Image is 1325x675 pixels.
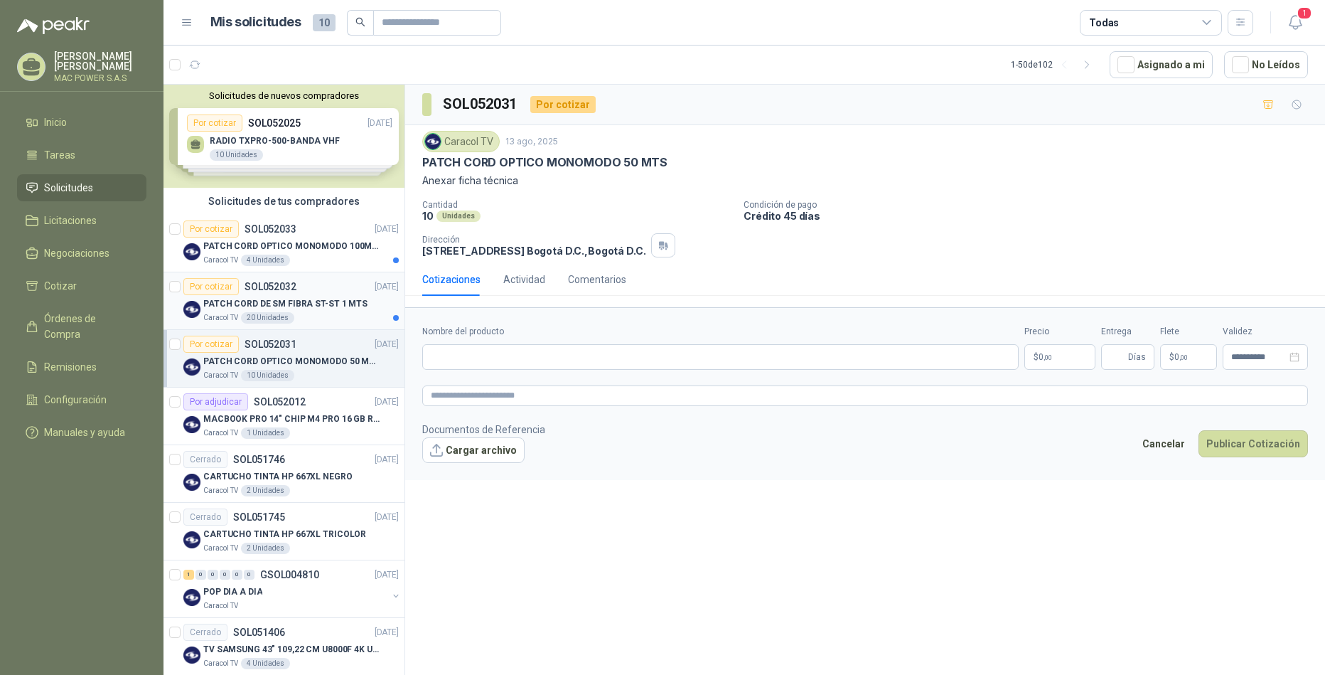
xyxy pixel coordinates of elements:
[375,280,399,294] p: [DATE]
[422,245,645,257] p: [STREET_ADDRESS] Bogotá D.C. , Bogotá D.C.
[436,211,481,222] div: Unidades
[375,453,399,467] p: [DATE]
[233,512,285,522] p: SOL051745
[241,427,290,439] div: 1 Unidades
[17,386,146,413] a: Configuración
[422,173,1308,188] p: Anexar ficha técnica
[375,223,399,236] p: [DATE]
[203,312,238,324] p: Caracol TV
[44,180,93,196] span: Solicitudes
[744,200,1319,210] p: Condición de pago
[245,224,296,234] p: SOL052033
[1024,344,1095,370] p: $0,00
[1044,354,1052,361] span: ,00
[1089,15,1119,31] div: Todas
[203,543,238,554] p: Caracol TV
[163,388,404,445] a: Por adjudicarSOL052012[DATE] Company LogoMACBOOK PRO 14" CHIP M4 PRO 16 GB RAM 1TBCaracol TV1 Uni...
[169,90,399,101] button: Solicitudes de nuevos compradores
[1179,354,1188,361] span: ,00
[443,93,519,115] h3: SOL052031
[422,200,732,210] p: Cantidad
[375,395,399,409] p: [DATE]
[1134,430,1193,457] button: Cancelar
[203,643,380,657] p: TV SAMSUNG 43" 109,22 CM U8000F 4K UHD
[1174,353,1188,361] span: 0
[183,647,200,664] img: Company Logo
[1110,51,1213,78] button: Asignado a mi
[244,570,254,580] div: 0
[183,336,239,353] div: Por cotizar
[195,570,206,580] div: 0
[208,570,218,580] div: 0
[183,416,200,433] img: Company Logo
[203,600,238,612] p: Caracol TV
[17,109,146,136] a: Inicio
[17,142,146,169] a: Tareas
[183,509,227,526] div: Cerrado
[503,272,545,287] div: Actividad
[1224,51,1308,78] button: No Leídos
[241,370,294,381] div: 10 Unidades
[203,413,380,426] p: MACBOOK PRO 14" CHIP M4 PRO 16 GB RAM 1TB
[163,503,404,560] a: CerradoSOL051745[DATE] Company LogoCARTUCHO TINTA HP 667XL TRICOLORCaracol TV2 Unidades
[203,240,380,253] p: PATCH CORD OPTICO MONOMODO 100MTS
[505,135,558,149] p: 13 ago, 2025
[44,425,125,440] span: Manuales y ayuda
[375,511,399,524] p: [DATE]
[1024,325,1095,339] label: Precio
[313,14,336,31] span: 10
[422,272,481,287] div: Cotizaciones
[1101,325,1154,339] label: Entrega
[54,51,146,71] p: [PERSON_NAME] [PERSON_NAME]
[17,240,146,267] a: Negociaciones
[183,570,194,580] div: 1
[163,188,404,215] div: Solicitudes de tus compradores
[203,370,238,381] p: Caracol TV
[44,115,67,130] span: Inicio
[17,354,146,381] a: Remisiones
[375,626,399,639] p: [DATE]
[203,427,238,439] p: Caracol TV
[183,589,200,606] img: Company Logo
[241,485,290,496] div: 2 Unidades
[241,312,294,324] div: 20 Unidades
[163,272,404,330] a: Por cotizarSOL052032[DATE] Company LogoPATCH CORD DE SM FIBRA ST-ST 1 MTSCaracol TV20 Unidades
[744,210,1319,222] p: Crédito 45 días
[163,215,404,272] a: Por cotizarSOL052033[DATE] Company LogoPATCH CORD OPTICO MONOMODO 100MTSCaracol TV4 Unidades
[241,543,290,554] div: 2 Unidades
[241,255,290,266] div: 4 Unidades
[203,658,238,669] p: Caracol TV
[1169,353,1174,361] span: $
[44,311,133,342] span: Órdenes de Compra
[1198,430,1308,457] button: Publicar Cotización
[1297,6,1312,20] span: 1
[233,627,285,637] p: SOL051406
[183,531,200,548] img: Company Logo
[44,278,77,294] span: Cotizar
[1128,345,1146,369] span: Días
[44,147,75,163] span: Tareas
[183,474,200,491] img: Company Logo
[163,85,404,188] div: Solicitudes de nuevos compradoresPor cotizarSOL052025[DATE] RADIO TXPRO-500-BANDA VHF10 UnidadesP...
[44,245,109,261] span: Negociaciones
[1223,325,1308,339] label: Validez
[183,624,227,641] div: Cerrado
[245,282,296,292] p: SOL052032
[203,255,238,266] p: Caracol TV
[422,210,434,222] p: 10
[44,213,97,228] span: Licitaciones
[183,243,200,260] img: Company Logo
[422,131,500,152] div: Caracol TV
[17,305,146,348] a: Órdenes de Compra
[203,585,262,599] p: POP DIA A DIA
[241,658,290,669] div: 4 Unidades
[203,528,366,541] p: CARTUCHO TINTA HP 667XL TRICOLOR
[210,12,301,33] h1: Mis solicitudes
[422,422,545,437] p: Documentos de Referencia
[183,278,239,295] div: Por cotizar
[260,570,319,580] p: GSOL004810
[232,570,242,580] div: 0
[425,134,441,149] img: Company Logo
[183,566,402,612] a: 1 0 0 0 0 0 GSOL004810[DATE] Company LogoPOP DIA A DIACaracol TV
[375,338,399,351] p: [DATE]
